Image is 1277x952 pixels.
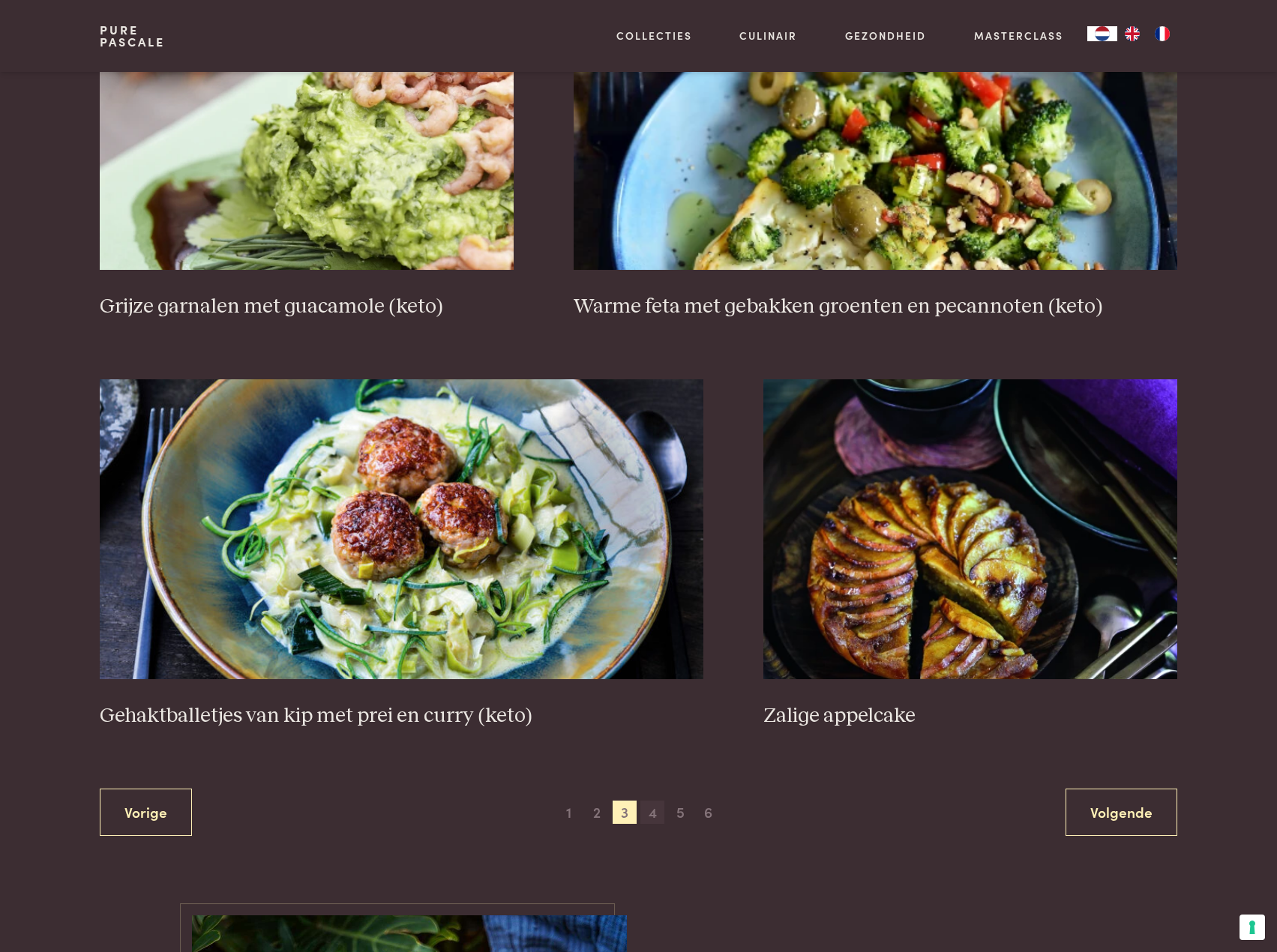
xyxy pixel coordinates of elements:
[1117,26,1177,41] ul: Language list
[763,379,1177,729] a: Zalige appelcake Zalige appelcake
[1066,789,1177,836] a: Volgende
[640,801,664,825] span: 4
[1147,26,1177,41] a: FR
[100,24,165,48] a: PurePascale
[100,294,514,320] h3: Grijze garnalen met guacamole (keto)
[574,294,1177,320] h3: Warme feta met gebakken groenten en pecannoten (keto)
[1117,26,1147,41] a: EN
[739,28,797,43] a: Culinair
[613,801,637,825] span: 3
[763,379,1177,679] img: Zalige appelcake
[100,789,192,836] a: Vorige
[668,801,692,825] span: 5
[585,801,609,825] span: 2
[100,379,703,729] a: Gehaktballetjes van kip met prei en curry (keto) Gehaktballetjes van kip met prei en curry (keto)
[697,801,721,825] span: 6
[1087,26,1177,41] aside: Language selected: Nederlands
[1087,26,1117,41] div: Language
[845,28,926,43] a: Gezondheid
[616,28,692,43] a: Collecties
[1240,915,1265,940] button: Uw voorkeuren voor toestemming voor trackingtechnologieën
[100,379,703,679] img: Gehaktballetjes van kip met prei en curry (keto)
[974,28,1063,43] a: Masterclass
[100,703,703,729] h3: Gehaktballetjes van kip met prei en curry (keto)
[557,801,581,825] span: 1
[1087,26,1117,41] a: NL
[763,703,1177,729] h3: Zalige appelcake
